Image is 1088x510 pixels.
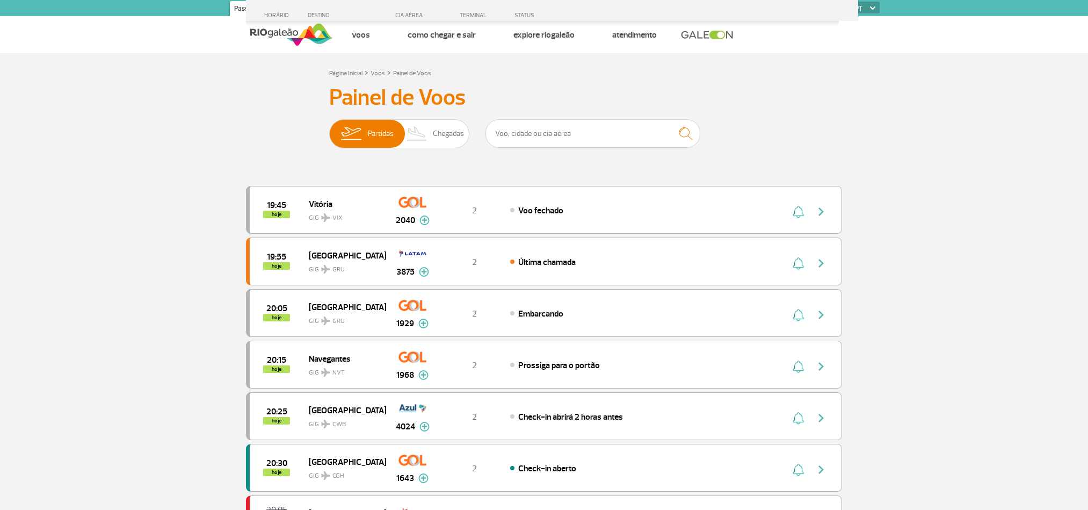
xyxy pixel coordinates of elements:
span: hoje [263,417,290,425]
span: GRU [332,317,345,326]
img: seta-direita-painel-voo.svg [815,463,828,476]
span: 2025-09-29 20:05:00 [266,305,287,312]
a: Explore RIOgaleão [513,30,575,40]
a: Voos [352,30,370,40]
img: seta-direita-painel-voo.svg [815,257,828,270]
span: VIX [332,213,343,223]
img: seta-direita-painel-voo.svg [815,205,828,218]
span: 2025-09-29 20:30:00 [266,459,287,467]
span: NVT [332,368,345,378]
span: 2025-09-29 20:25:00 [266,408,287,415]
span: 2025-09-29 19:45:00 [267,202,286,209]
span: 2 [472,412,477,422]
span: [GEOGRAPHIC_DATA] [309,300,378,314]
img: destiny_airplane.svg [321,317,330,325]
span: GIG [309,259,378,275]
span: hoje [263,262,290,270]
img: destiny_airplane.svg [321,265,330,274]
img: mais-info-painel-voo.svg [419,267,429,277]
span: [GEOGRAPHIC_DATA] [309,403,378,417]
a: Painel de Voos [393,69,431,77]
a: Voos [371,69,385,77]
img: mais-info-painel-voo.svg [418,473,429,483]
span: Prossiga para o portão [518,360,600,371]
span: Partidas [368,120,394,148]
span: Vitória [309,197,378,211]
img: destiny_airplane.svg [321,420,330,428]
img: mais-info-painel-voo.svg [419,422,430,432]
a: Passageiros [230,1,274,18]
span: Chegadas [433,120,464,148]
div: STATUS [509,12,597,19]
img: destiny_airplane.svg [321,213,330,222]
span: 1968 [396,369,414,382]
img: mais-info-painel-voo.svg [418,319,429,328]
img: sino-painel-voo.svg [793,412,804,425]
img: slider-desembarque [401,120,433,148]
span: [GEOGRAPHIC_DATA] [309,455,378,469]
span: Última chamada [518,257,576,268]
div: HORÁRIO [249,12,308,19]
span: hoje [263,211,290,218]
span: 2025-09-29 20:15:00 [267,356,286,364]
span: [GEOGRAPHIC_DATA] [309,248,378,262]
span: Embarcando [518,308,563,319]
span: 1929 [396,317,414,330]
span: 2 [472,205,477,216]
img: seta-direita-painel-voo.svg [815,360,828,373]
div: CIA AÉREA [386,12,439,19]
img: sino-painel-voo.svg [793,308,804,321]
div: TERMINAL [439,12,509,19]
span: Check-in abrirá 2 horas antes [518,412,623,422]
img: seta-direita-painel-voo.svg [815,412,828,425]
span: 2 [472,257,477,268]
span: CGH [332,471,344,481]
img: destiny_airplane.svg [321,471,330,480]
span: 2 [472,463,477,474]
img: sino-painel-voo.svg [793,463,804,476]
div: DESTINO [308,12,386,19]
a: Página Inicial [329,69,362,77]
span: 2040 [396,214,415,227]
img: mais-info-painel-voo.svg [419,216,430,225]
a: Como chegar e sair [408,30,476,40]
img: slider-embarque [334,120,368,148]
span: GIG [309,465,378,481]
input: Voo, cidade ou cia aérea [485,119,700,148]
img: seta-direita-painel-voo.svg [815,308,828,321]
span: 2 [472,360,477,371]
span: hoje [263,365,290,373]
img: sino-painel-voo.svg [793,205,804,218]
span: Check-in aberto [518,463,576,474]
span: Navegantes [309,351,378,365]
a: > [365,66,368,78]
span: Voo fechado [518,205,563,216]
span: 1643 [396,472,414,485]
span: GRU [332,265,345,275]
img: destiny_airplane.svg [321,368,330,377]
span: 3875 [396,265,415,278]
span: GIG [309,311,378,326]
span: 4024 [396,420,415,433]
a: Atendimento [612,30,657,40]
span: 2 [472,308,477,319]
span: 2025-09-29 19:55:00 [267,253,286,261]
img: mais-info-painel-voo.svg [418,370,429,380]
span: CWB [332,420,346,429]
span: GIG [309,207,378,223]
img: sino-painel-voo.svg [793,360,804,373]
h3: Painel de Voos [329,84,759,111]
span: hoje [263,469,290,476]
span: hoje [263,314,290,321]
a: > [387,66,391,78]
span: GIG [309,414,378,429]
img: sino-painel-voo.svg [793,257,804,270]
span: GIG [309,362,378,378]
